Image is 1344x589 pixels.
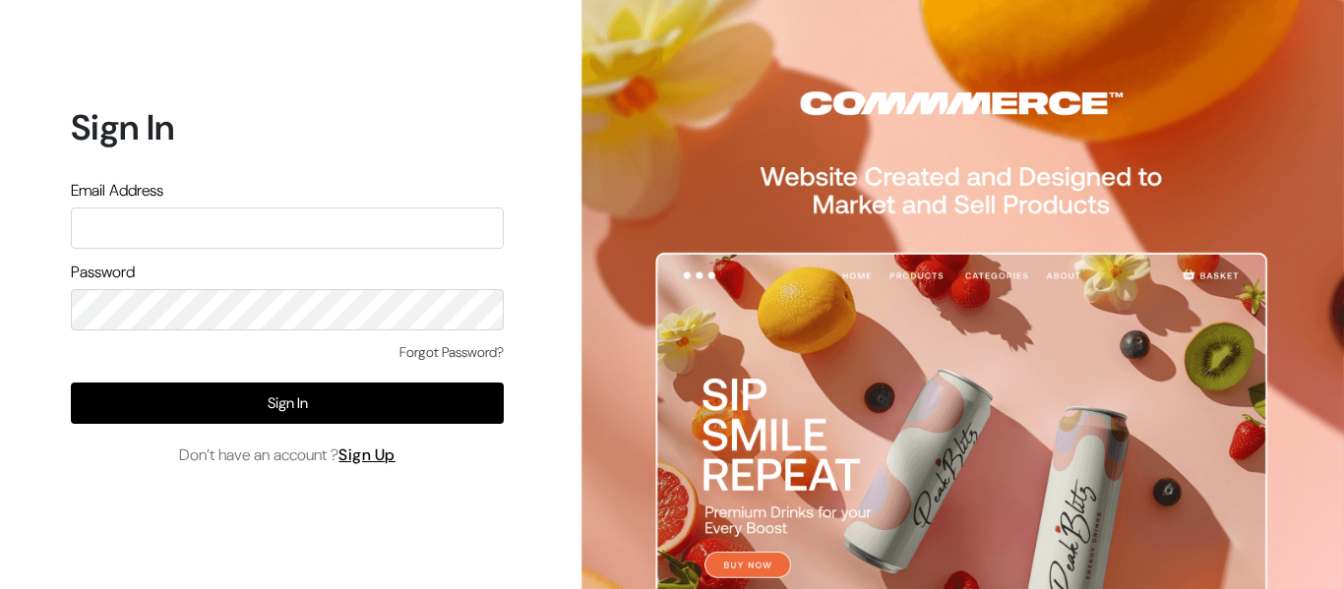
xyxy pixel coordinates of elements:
[179,443,396,467] span: Don’t have an account ?
[338,444,396,465] a: Sign Up
[399,342,504,363] a: Forgot Password?
[71,179,163,203] label: Email Address
[71,261,135,284] label: Password
[71,383,504,424] button: Sign In
[71,106,504,148] h1: Sign In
